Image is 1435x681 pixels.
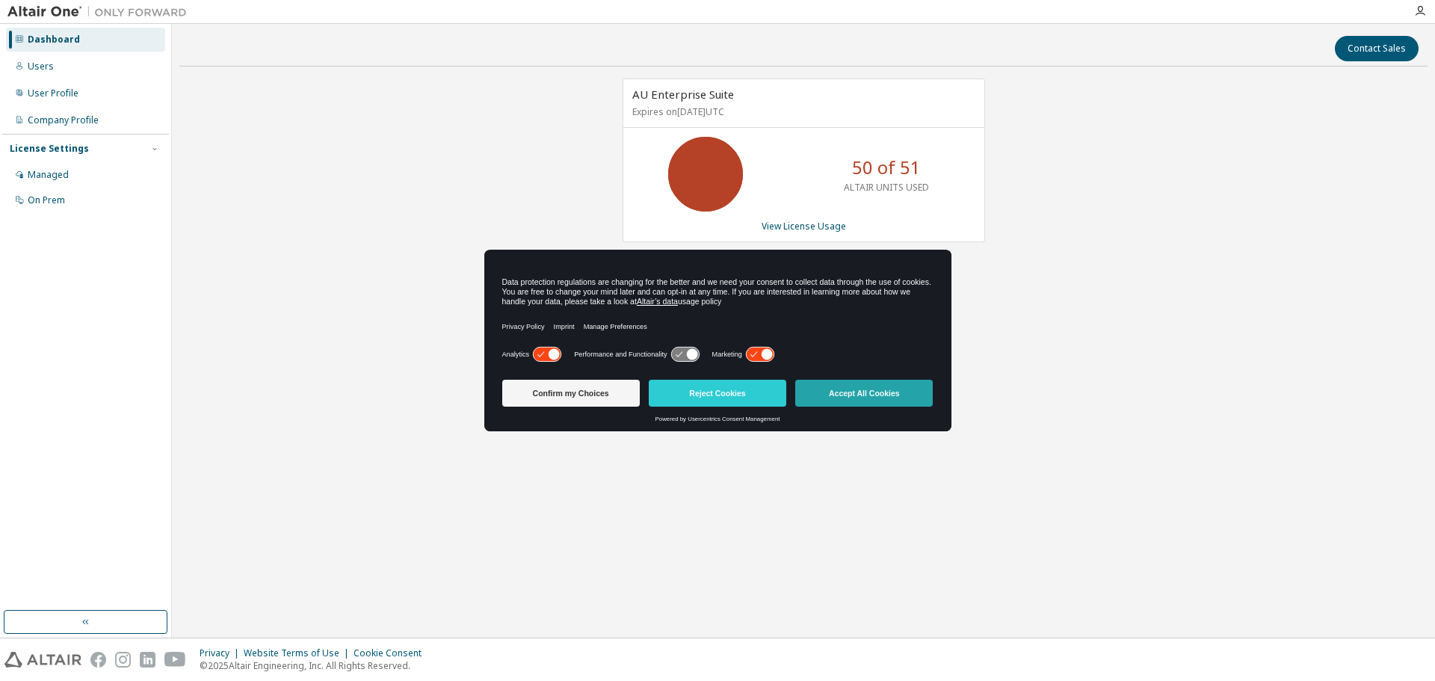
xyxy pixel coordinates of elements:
div: Website Terms of Use [244,647,354,659]
div: License Settings [10,143,89,155]
a: View License Usage [762,220,846,232]
div: Privacy [200,647,244,659]
div: Company Profile [28,114,99,126]
div: Cookie Consent [354,647,430,659]
p: 50 of 51 [852,155,921,180]
img: facebook.svg [90,652,106,668]
div: User Profile [28,87,78,99]
p: ALTAIR UNITS USED [844,181,929,194]
img: linkedin.svg [140,652,155,668]
img: altair_logo.svg [4,652,81,668]
div: Dashboard [28,34,80,46]
div: On Prem [28,194,65,206]
img: Altair One [7,4,194,19]
img: youtube.svg [164,652,186,668]
div: Users [28,61,54,73]
p: © 2025 Altair Engineering, Inc. All Rights Reserved. [200,659,430,672]
button: Contact Sales [1335,36,1419,61]
span: AU Enterprise Suite [632,87,734,102]
div: Managed [28,169,69,181]
p: Expires on [DATE] UTC [632,105,972,118]
img: instagram.svg [115,652,131,668]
